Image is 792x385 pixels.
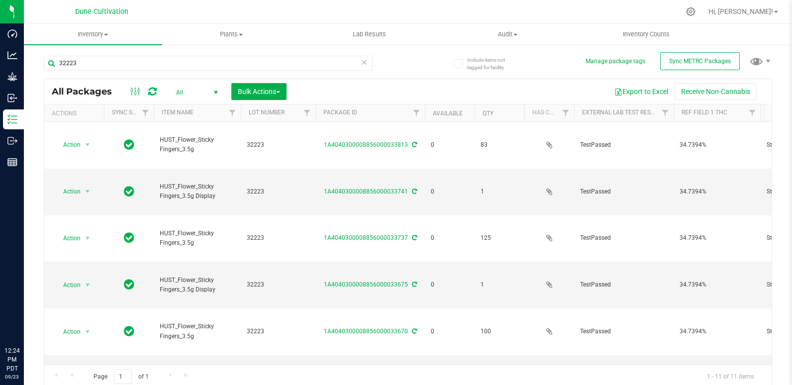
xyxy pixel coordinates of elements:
[410,234,417,241] span: Sync from Compliance System
[361,56,368,69] span: Clear
[680,187,755,196] span: 34.7394%
[75,7,128,16] span: Dune Cultivation
[580,140,668,150] span: TestPassed
[481,280,518,289] span: 1
[669,58,731,65] span: Sync METRC Packages
[582,109,660,116] a: External Lab Test Result
[231,83,287,100] button: Bulk Actions
[247,140,309,150] span: 32223
[82,138,94,152] span: select
[247,327,309,336] span: 32223
[431,327,469,336] span: 0
[54,325,81,339] span: Action
[112,109,150,116] a: Sync Status
[558,104,574,121] a: Filter
[431,233,469,243] span: 0
[247,187,309,196] span: 32223
[410,328,417,335] span: Sync from Compliance System
[249,109,285,116] a: Lot Number
[609,30,683,39] span: Inventory Counts
[224,104,241,121] a: Filter
[247,280,309,289] span: 32223
[7,50,17,60] inline-svg: Analytics
[481,187,518,196] span: 1
[685,7,697,16] div: Manage settings
[54,138,81,152] span: Action
[481,233,518,243] span: 125
[431,140,469,150] span: 0
[324,141,408,148] a: 1A4040300008856000033813
[323,109,357,116] a: Package ID
[85,369,157,385] span: Page of 1
[7,93,17,103] inline-svg: Inbound
[431,187,469,196] span: 0
[54,231,81,245] span: Action
[580,187,668,196] span: TestPassed
[324,234,408,241] a: 1A4040300008856000033737
[483,110,494,117] a: Qty
[163,30,300,39] span: Plants
[408,104,425,121] a: Filter
[4,373,19,381] p: 09/23
[433,110,463,117] a: Available
[160,322,235,341] span: HUST_Flower_Sticky Fingers_3.5g
[324,188,408,195] a: 1A4040300008856000033741
[82,185,94,198] span: select
[439,24,577,45] a: Audit
[238,88,280,96] span: Bulk Actions
[7,72,17,82] inline-svg: Grow
[7,157,17,167] inline-svg: Reports
[24,30,162,39] span: Inventory
[680,140,755,150] span: 34.7394%
[124,231,134,245] span: In Sync
[44,56,373,71] input: Search Package ID, Item Name, SKU, Lot or Part Number...
[481,327,518,336] span: 100
[431,280,469,289] span: 0
[580,327,668,336] span: TestPassed
[54,185,81,198] span: Action
[160,276,235,294] span: HUST_Flower_Sticky Fingers_3.5g Display
[82,278,94,292] span: select
[682,109,727,116] a: Ref Field 1 THC
[7,136,17,146] inline-svg: Outbound
[82,231,94,245] span: select
[577,24,715,45] a: Inventory Counts
[124,278,134,291] span: In Sync
[324,281,408,288] a: 1A4040300008856000033675
[324,328,408,335] a: 1A4040300008856000033670
[410,281,417,288] span: Sync from Compliance System
[52,86,122,97] span: All Packages
[481,140,518,150] span: 83
[660,52,740,70] button: Sync METRC Packages
[680,280,755,289] span: 34.7394%
[7,29,17,39] inline-svg: Dashboard
[24,24,162,45] a: Inventory
[52,110,100,117] div: Actions
[586,57,645,66] button: Manage package tags
[124,138,134,152] span: In Sync
[10,305,40,335] iframe: Resource center
[524,104,574,122] th: Has COA
[54,278,81,292] span: Action
[300,24,439,45] a: Lab Results
[82,325,94,339] span: select
[7,114,17,124] inline-svg: Inventory
[124,324,134,338] span: In Sync
[680,233,755,243] span: 34.7394%
[410,188,417,195] span: Sync from Compliance System
[580,233,668,243] span: TestPassed
[160,135,235,154] span: HUST_Flower_Sticky Fingers_3.5g
[675,83,757,100] button: Receive Non-Cannabis
[114,369,132,385] input: 1
[608,83,675,100] button: Export to Excel
[160,229,235,248] span: HUST_Flower_Sticky Fingers_3.5g
[162,24,300,45] a: Plants
[580,280,668,289] span: TestPassed
[339,30,399,39] span: Lab Results
[680,327,755,336] span: 34.7394%
[124,185,134,198] span: In Sync
[699,369,762,384] span: 1 - 11 of 11 items
[160,182,235,201] span: HUST_Flower_Sticky Fingers_3.5g Display
[410,141,417,148] span: Sync from Compliance System
[708,7,773,15] span: Hi, [PERSON_NAME]!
